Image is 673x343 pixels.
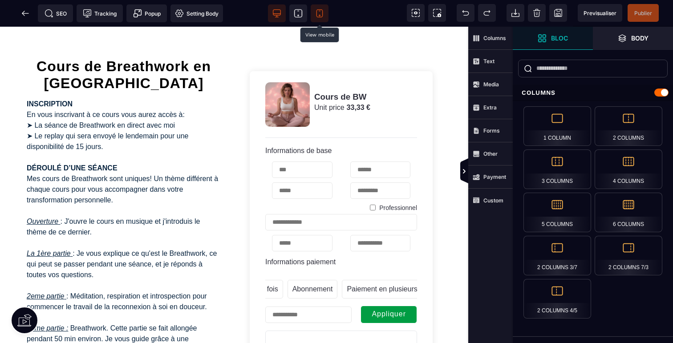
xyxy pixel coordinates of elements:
div: 4 Columns [595,149,662,189]
strong: Bloc [551,35,568,41]
span: Unit price [314,77,345,85]
p: ➤ La séance de Breathwork en direct avec moi [27,93,221,104]
text: Promotion [275,315,307,323]
span: Setting Body [175,9,219,18]
h5: Informations de base [265,120,417,128]
h1: Cours de Breathwork en [GEOGRAPHIC_DATA] [27,27,221,70]
span: 33,33 € [347,77,370,85]
text: Paiement en plusieurs fois [347,258,430,266]
p: : J'ouvre le cours en musique et j'introduis le thème de ce dernier. [27,190,221,211]
strong: Extra [483,104,497,111]
strong: Other [483,150,498,157]
div: 2 Columns [595,106,662,146]
u: La 1ère partie [27,223,73,230]
div: 6 Columns [595,193,662,232]
p: Breathwork. Cette partie se fait allongée pendant 50 min environ. Je vous guide grâce à une visua... [27,296,221,328]
span: SEO [45,9,67,18]
label: Informations paiement [265,231,336,239]
span: Screenshot [428,4,446,22]
span: Preview [578,4,622,22]
text: Abonnement [292,258,333,266]
div: 3 Columns [523,149,591,189]
button: Appliquer [361,279,417,297]
strong: Forms [483,127,500,134]
span: Publier [634,10,652,16]
span: Previsualiser [584,10,616,16]
img: Product image [265,56,310,100]
span: Popup [133,9,161,18]
text: Une fois [252,258,278,266]
text: 0 [404,315,408,323]
span: Open Layer Manager [593,27,673,50]
u: Ouverture [27,191,61,198]
strong: Payment [483,174,506,180]
u: 3eme partie : [27,298,68,305]
strong: DÉROULÉ D’UNE SÉANCE [27,137,118,145]
p: Mes cours de Breathwork sont uniques! Un thème différent à chaque cours pour vous accompagner dan... [27,147,221,179]
span: View components [407,4,425,22]
div: 5 Columns [523,193,591,232]
strong: Text [483,58,495,65]
strong: Columns [483,35,506,41]
div: 2 Columns 7/3 [595,236,662,275]
p: En vous inscrivant à ce cours vous aurez accès à: [27,83,221,93]
p: ➤ Le replay qui sera envoyé le lendemain pour une disponibilité de 15 jours. [27,104,221,125]
strong: Body [631,35,649,41]
label: Professionnel [379,178,417,185]
span: Open Blocks [513,27,593,50]
span: Tracking [83,9,117,18]
p: : Méditation, respiration et introspection pour commencer le travail de la reconnexion à soi en d... [27,264,221,286]
u: 2eme partie [27,266,66,273]
div: 2 Columns 3/7 [523,236,591,275]
strong: Media [483,81,499,88]
div: 1 Column [523,106,591,146]
div: Columns [513,85,673,101]
strong: Custom [483,197,503,204]
div: 2 Columns 4/5 [523,279,591,319]
strong: INSCRIPTION [27,73,73,81]
h3: Cours de BW [314,65,370,75]
p: : Je vous explique ce qu'est le Breathwork, ce qui peut se passer pendant une séance, et je répon... [27,222,221,254]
